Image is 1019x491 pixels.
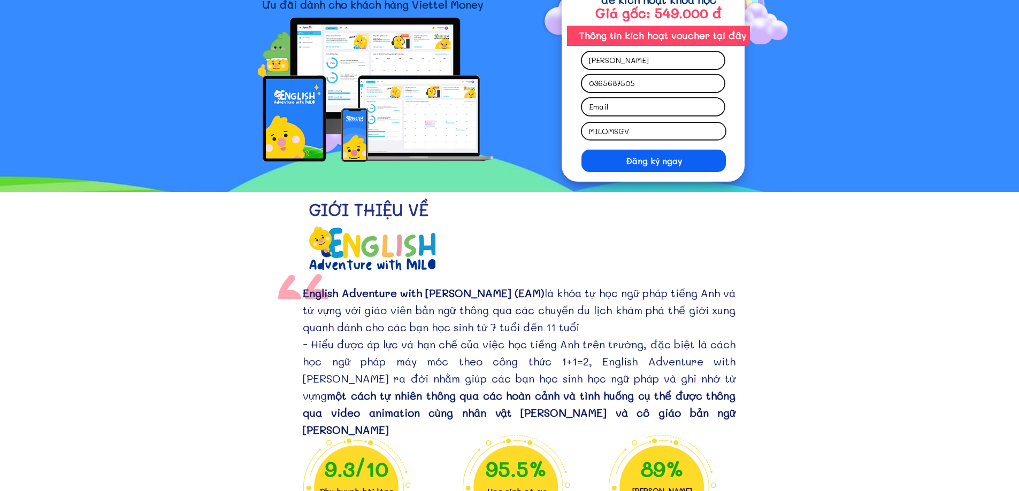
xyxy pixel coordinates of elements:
[303,388,735,437] span: một cách tự nhiên thông qua các hoàn cảnh và tình huống cụ thể được thông qua video animation cùn...
[586,75,720,92] input: Số điện thoại
[586,98,720,115] input: Email
[574,4,744,22] h3: Giá gốc: 549.000 đ
[581,150,726,172] p: Đăng ký ngay
[475,452,558,485] h3: 95.5%
[303,284,735,438] div: là khóa tự học ngữ pháp tiếng Anh và từ vựng với giáo viên bản ngữ thông qua các chuyến du lịch k...
[315,452,398,485] h3: 9.3/10
[570,29,754,42] h3: Thông tin kích hoạt voucher tại đây
[309,197,432,223] h3: Giới thiệu về
[303,286,545,300] span: English Adventure with [PERSON_NAME] (EAM)
[621,452,704,485] h3: 89%
[586,123,721,139] input: Mã Voucher
[586,52,720,69] input: Họ và tên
